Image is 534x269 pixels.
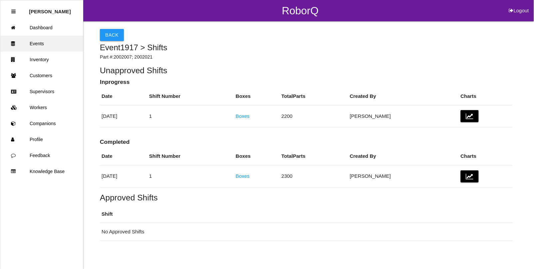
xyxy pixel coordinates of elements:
a: Customers [0,68,83,84]
a: Supervisors [0,84,83,100]
td: [PERSON_NAME] [348,165,459,187]
th: Total Parts [280,88,348,105]
h5: Unapproved Shifts [100,66,513,75]
th: Shift Number [148,147,234,165]
a: Feedback [0,147,83,163]
th: Created By [348,88,459,105]
a: Boxes [236,113,250,119]
b: Inprogress [100,79,130,85]
h5: Approved Shifts [100,193,513,202]
a: Knowledge Base [0,163,83,179]
td: 2300 [280,165,348,187]
th: Charts [459,88,513,105]
td: [DATE] [100,165,148,187]
b: Completed [100,138,130,145]
th: Boxes [234,88,280,105]
h4: Event 1917 > Shifts [100,43,513,52]
th: Shift Number [148,88,234,105]
td: 2200 [280,105,348,128]
th: Shift [100,205,513,223]
p: Part #: 2002007; 2002021 [100,54,513,61]
button: Back [100,29,124,41]
a: Inventory [0,52,83,68]
td: 1 [148,165,234,187]
td: 1 [148,105,234,128]
a: Workers [0,100,83,116]
td: [DATE] [100,105,148,128]
th: Created By [348,147,459,165]
td: [PERSON_NAME] [348,105,459,128]
p: Rosie Blandino [29,4,71,14]
td: No Approved Shifts [100,223,513,241]
a: Boxes [236,173,250,179]
a: Dashboard [0,20,83,36]
a: Events [0,36,83,52]
th: Date [100,88,148,105]
th: Boxes [234,147,280,165]
div: Close [11,4,16,20]
th: Charts [459,147,513,165]
a: Profile [0,132,83,147]
a: Companions [0,116,83,132]
th: Date [100,147,148,165]
th: Total Parts [280,147,348,165]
